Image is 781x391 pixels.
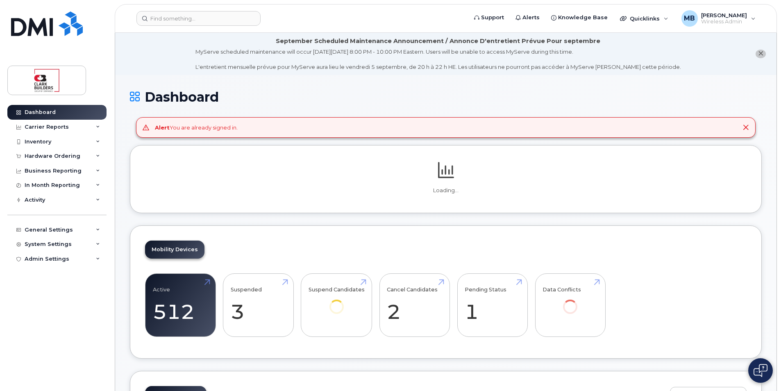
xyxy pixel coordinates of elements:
[754,364,767,377] img: Open chat
[145,241,204,259] a: Mobility Devices
[543,278,598,325] a: Data Conflicts
[387,278,442,332] a: Cancel Candidates 2
[195,48,681,71] div: MyServe scheduled maintenance will occur [DATE][DATE] 8:00 PM - 10:00 PM Eastern. Users will be u...
[145,187,747,194] p: Loading...
[155,124,238,132] div: You are already signed in.
[465,278,520,332] a: Pending Status 1
[309,278,365,325] a: Suspend Candidates
[130,90,762,104] h1: Dashboard
[756,50,766,58] button: close notification
[231,278,286,332] a: Suspended 3
[276,37,600,45] div: September Scheduled Maintenance Announcement / Annonce D'entretient Prévue Pour septembre
[155,124,170,131] strong: Alert
[153,278,208,332] a: Active 512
